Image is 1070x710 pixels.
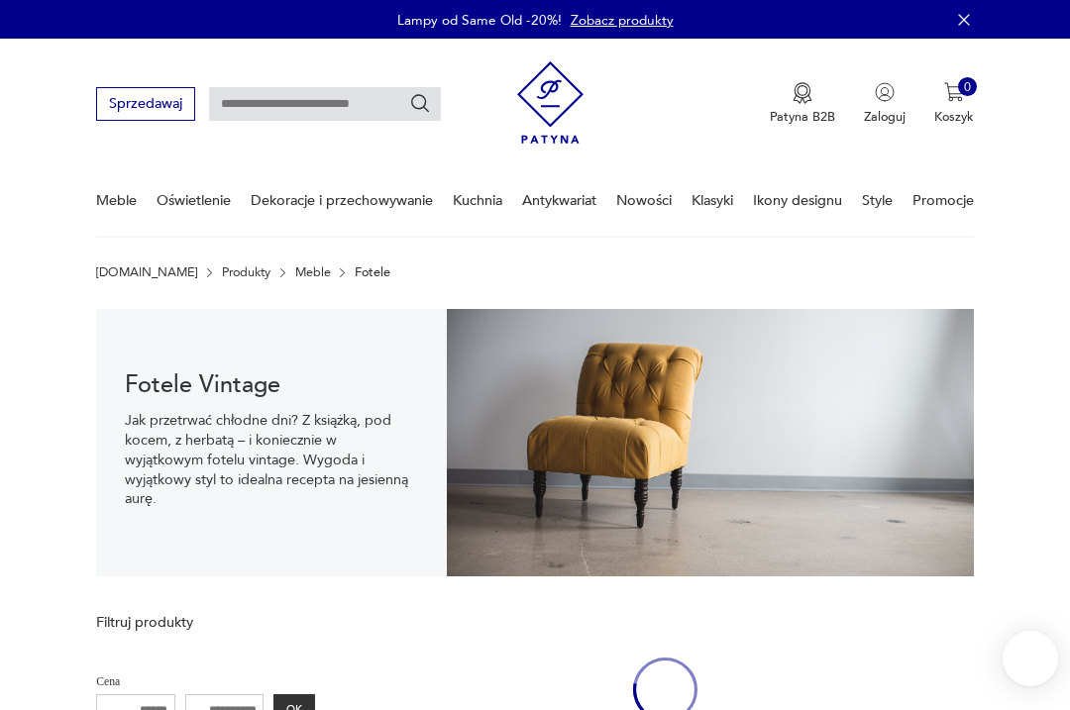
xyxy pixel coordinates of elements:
button: Sprzedawaj [96,87,194,120]
img: Patyna - sklep z meblami i dekoracjami vintage [517,54,584,151]
p: Cena [96,672,315,692]
a: Sprzedawaj [96,99,194,111]
div: 0 [958,77,978,97]
button: Patyna B2B [770,82,835,126]
a: Kuchnia [453,166,502,235]
a: Meble [96,166,137,235]
a: Meble [295,265,331,279]
p: Filtruj produkty [96,613,315,633]
iframe: Smartsupp widget button [1003,631,1058,686]
a: Nowości [616,166,672,235]
a: [DOMAIN_NAME] [96,265,197,279]
img: Ikona medalu [793,82,812,104]
p: Lampy od Same Old -20%! [397,11,562,30]
img: 9275102764de9360b0b1aa4293741aa9.jpg [447,309,973,576]
p: Fotele [355,265,390,279]
a: Produkty [222,265,270,279]
a: Klasyki [692,166,733,235]
a: Style [862,166,893,235]
p: Jak przetrwać chłodne dni? Z książką, pod kocem, z herbatą – i koniecznie w wyjątkowym fotelu vin... [125,411,419,509]
button: Zaloguj [864,82,906,126]
h1: Fotele Vintage [125,375,419,397]
p: Zaloguj [864,108,906,126]
button: Szukaj [409,93,431,115]
img: Ikonka użytkownika [875,82,895,102]
a: Ikona medaluPatyna B2B [770,82,835,126]
a: Oświetlenie [157,166,231,235]
p: Patyna B2B [770,108,835,126]
a: Antykwariat [522,166,596,235]
p: Koszyk [934,108,974,126]
a: Dekoracje i przechowywanie [251,166,433,235]
a: Zobacz produkty [571,11,674,30]
a: Promocje [912,166,974,235]
button: 0Koszyk [934,82,974,126]
img: Ikona koszyka [944,82,964,102]
a: Ikony designu [753,166,842,235]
